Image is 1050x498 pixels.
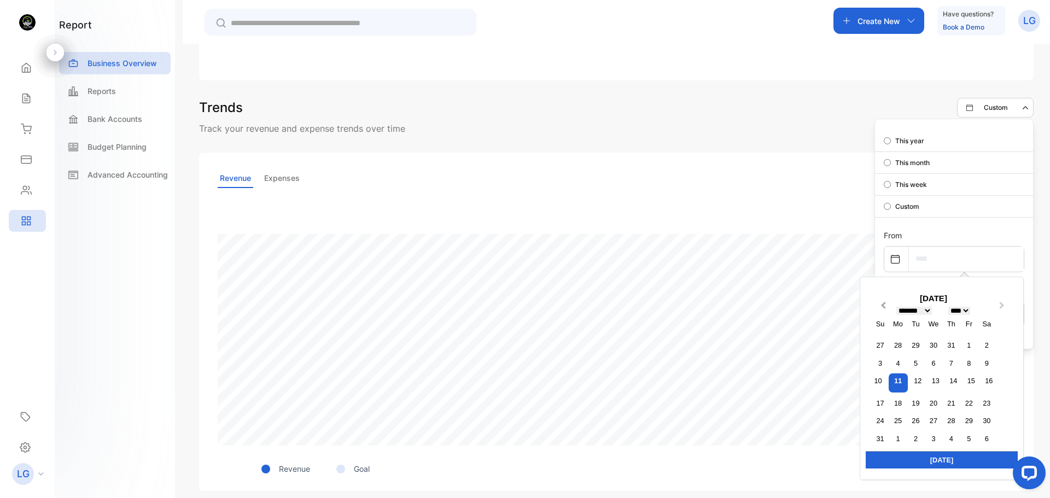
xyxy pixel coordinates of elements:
[873,317,888,331] div: Su
[946,373,961,388] div: Choose Thursday, August 14th, 2025
[873,300,891,317] button: Previous Month
[908,338,923,353] div: Choose Tuesday, July 29th, 2025
[895,202,919,212] p: Custom
[866,292,1001,305] div: [DATE]
[979,431,994,446] div: Choose Saturday, September 6th, 2025
[87,57,157,69] p: Business Overview
[857,15,900,27] p: Create New
[944,413,959,428] div: Choose Thursday, August 28th, 2025
[895,136,924,146] p: This year
[908,356,923,371] div: Choose Tuesday, August 5th, 2025
[279,463,310,474] p: Revenue
[961,317,976,331] div: Fr
[928,373,943,388] div: Choose Wednesday, August 13th, 2025
[87,85,116,97] p: Reports
[884,231,902,240] label: From
[866,451,1018,468] div: [DATE]
[979,356,994,371] div: Choose Saturday, August 9th, 2025
[199,122,1034,135] p: Track your revenue and expense trends over time
[19,14,36,31] img: logo
[979,396,994,411] div: Choose Saturday, August 23rd, 2025
[911,373,925,388] div: Choose Tuesday, August 12th, 2025
[944,338,959,353] div: Choose Thursday, July 31st, 2025
[1004,452,1050,498] iframe: LiveChat chat widget
[87,141,147,153] p: Budget Planning
[944,356,959,371] div: Choose Thursday, August 7th, 2025
[890,356,905,371] div: Choose Monday, August 4th, 2025
[926,396,941,411] div: Choose Wednesday, August 20th, 2025
[87,113,142,125] p: Bank Accounts
[59,163,171,186] a: Advanced Accounting
[926,413,941,428] div: Choose Wednesday, August 27th, 2025
[926,356,941,371] div: Choose Wednesday, August 6th, 2025
[944,317,959,331] div: Th
[979,338,994,353] div: Choose Saturday, August 2nd, 2025
[59,52,171,74] a: Business Overview
[871,373,885,388] div: Choose Sunday, August 10th, 2025
[908,413,923,428] div: Choose Tuesday, August 26th, 2025
[961,396,976,411] div: Choose Friday, August 22nd, 2025
[59,17,92,32] h1: report
[890,431,905,446] div: Choose Monday, September 1st, 2025
[17,467,30,481] p: LG
[889,373,908,392] div: Choose Monday, August 11th, 2025
[908,431,923,446] div: Choose Tuesday, September 2nd, 2025
[908,396,923,411] div: Choose Tuesday, August 19th, 2025
[964,373,978,388] div: Choose Friday, August 15th, 2025
[890,338,905,353] div: Choose Monday, July 28th, 2025
[262,169,302,188] p: Expenses
[979,413,994,428] div: Choose Saturday, August 30th, 2025
[943,23,984,31] a: Book a Demo
[926,317,941,331] div: We
[961,413,976,428] div: Choose Friday, August 29th, 2025
[926,338,941,353] div: Choose Wednesday, July 30th, 2025
[982,373,996,388] div: Choose Saturday, August 16th, 2025
[873,431,888,446] div: Choose Sunday, August 31st, 2025
[979,317,994,331] div: Sa
[890,413,905,428] div: Choose Monday, August 25th, 2025
[199,98,243,118] h3: Trends
[908,317,923,331] div: Tu
[59,136,171,158] a: Budget Planning
[961,338,976,353] div: Choose Friday, August 1st, 2025
[873,396,888,411] div: Choose Sunday, August 17th, 2025
[944,431,959,446] div: Choose Thursday, September 4th, 2025
[354,463,370,474] p: Goal
[994,300,1012,317] button: Next Month
[218,169,253,188] p: Revenue
[943,9,994,20] p: Have questions?
[944,396,959,411] div: Choose Thursday, August 21st, 2025
[890,396,905,411] div: Choose Monday, August 18th, 2025
[961,356,976,371] div: Choose Friday, August 8th, 2025
[895,158,930,168] p: This month
[984,103,1008,113] p: Custom
[833,8,924,34] button: Create New
[1018,8,1040,34] button: LG
[1023,14,1036,28] p: LG
[873,413,888,428] div: Choose Sunday, August 24th, 2025
[926,431,941,446] div: Choose Wednesday, September 3rd, 2025
[961,431,976,446] div: Choose Friday, September 5th, 2025
[895,180,927,190] p: This week
[957,98,1034,118] button: Custom
[890,317,905,331] div: Mo
[87,169,168,180] p: Advanced Accounting
[59,108,171,130] a: Bank Accounts
[59,80,171,102] a: Reports
[873,356,888,371] div: Choose Sunday, August 3rd, 2025
[873,338,888,353] div: Choose Sunday, July 27th, 2025
[869,337,997,448] div: month 2025-08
